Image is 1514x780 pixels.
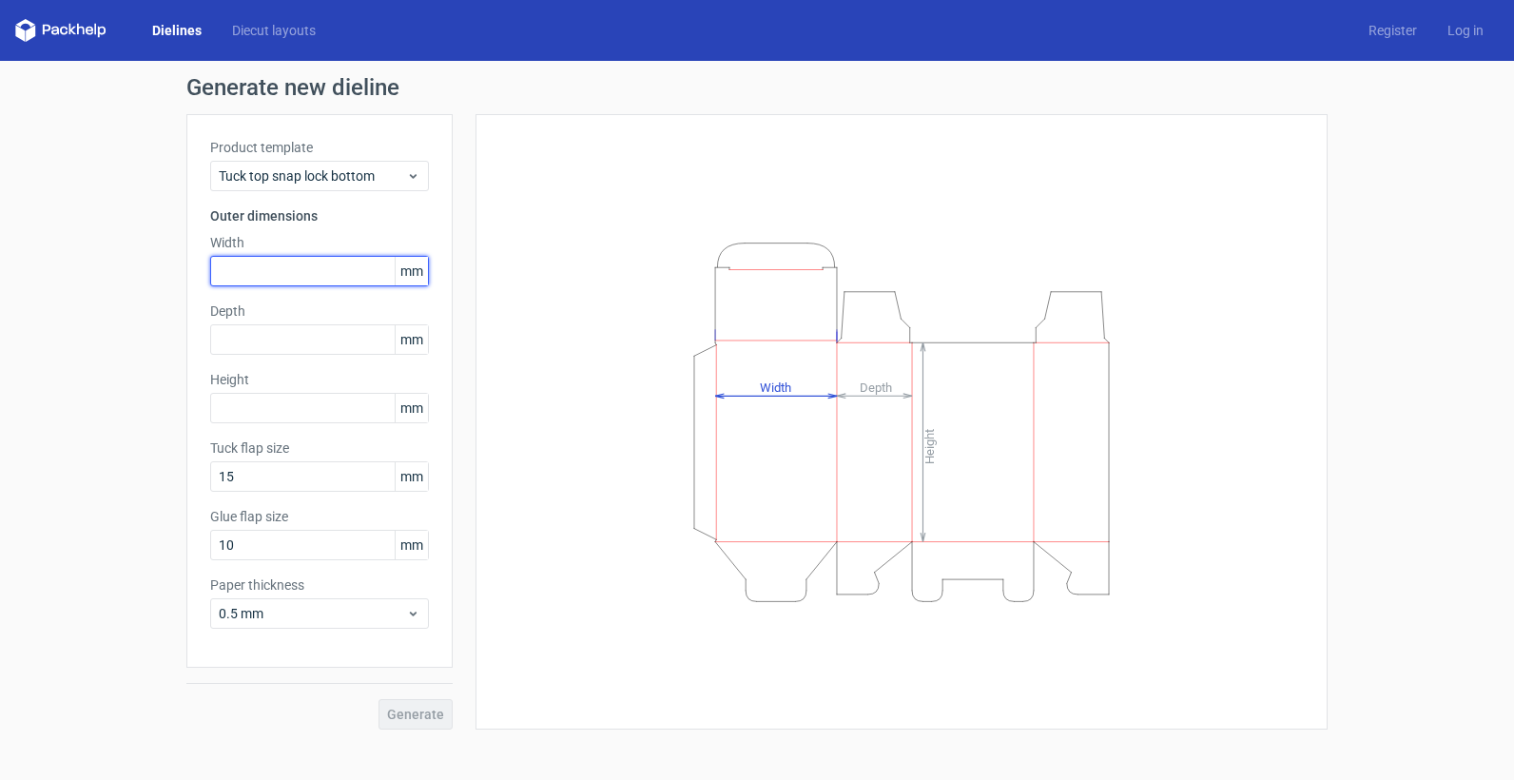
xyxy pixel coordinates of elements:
[395,394,428,422] span: mm
[210,575,429,595] label: Paper thickness
[210,439,429,458] label: Tuck flap size
[1353,21,1432,40] a: Register
[760,380,791,394] tspan: Width
[186,76,1328,99] h1: Generate new dieline
[395,257,428,285] span: mm
[210,507,429,526] label: Glue flap size
[210,206,429,225] h3: Outer dimensions
[1432,21,1499,40] a: Log in
[860,380,892,394] tspan: Depth
[210,138,429,157] label: Product template
[217,21,331,40] a: Diecut layouts
[219,166,406,185] span: Tuck top snap lock bottom
[210,302,429,321] label: Depth
[210,370,429,389] label: Height
[210,233,429,252] label: Width
[395,462,428,491] span: mm
[395,325,428,354] span: mm
[922,428,937,463] tspan: Height
[219,604,406,623] span: 0.5 mm
[137,21,217,40] a: Dielines
[395,531,428,559] span: mm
